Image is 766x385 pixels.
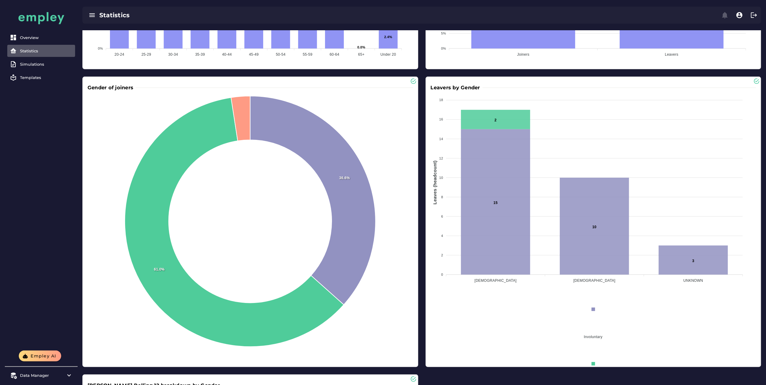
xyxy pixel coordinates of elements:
[579,335,602,339] span: Involuntary
[30,353,56,359] span: Empley AI
[20,373,62,378] div: Data Manager
[7,71,75,84] a: Templates
[431,84,482,91] h3: Leavers by Gender
[249,52,259,57] tspan: 45-49
[439,176,443,179] tspan: 10
[380,52,396,57] tspan: Under 20
[441,215,443,218] tspan: 6
[573,279,615,283] tspan: [DEMOGRAPHIC_DATA]
[20,62,73,67] div: Simulations
[441,234,443,238] tspan: 4
[439,137,443,141] tspan: 14
[439,156,443,160] tspan: 12
[439,98,443,102] tspan: 18
[441,273,443,276] tspan: 0
[358,52,365,57] tspan: 65+
[276,52,286,57] tspan: 50-54
[7,31,75,44] a: Overview
[441,195,443,199] tspan: 8
[98,47,103,50] tspan: 0%
[441,253,443,257] tspan: 2
[7,58,75,70] a: Simulations
[114,52,124,57] tspan: 20-24
[665,52,678,57] tspan: Leavers
[222,52,232,57] tspan: 40-44
[303,52,313,57] tspan: 55-59
[432,161,437,205] text: Leaves (headcount)
[88,84,136,91] h3: Gender of joiners
[195,52,205,57] tspan: 35-39
[683,279,703,283] tspan: UNKNOWN
[441,47,446,50] tspan: 0%
[441,31,446,35] tspan: 5%
[474,279,516,283] tspan: [DEMOGRAPHIC_DATA]
[99,11,409,19] div: Statistics
[168,52,178,57] tspan: 30-34
[7,45,75,57] a: Statistics
[330,52,339,57] tspan: 60-64
[517,52,529,57] tspan: Joiners
[19,350,61,361] button: Empley AI
[141,52,151,57] tspan: 25-29
[20,35,73,40] div: Overview
[20,75,73,80] div: Templates
[439,118,443,121] tspan: 16
[20,48,73,53] div: Statistics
